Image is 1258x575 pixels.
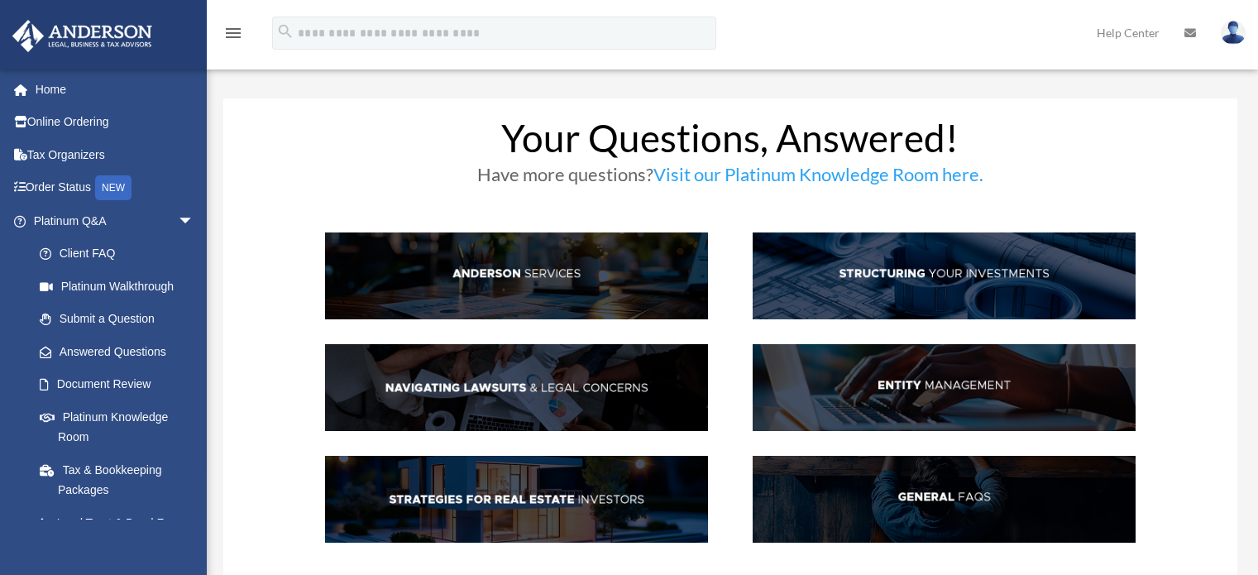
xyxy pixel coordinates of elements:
[753,232,1136,319] img: StructInv_hdr
[178,204,211,238] span: arrow_drop_down
[325,119,1136,165] h1: Your Questions, Answered!
[12,73,219,106] a: Home
[95,175,132,200] div: NEW
[23,237,211,271] a: Client FAQ
[7,20,157,52] img: Anderson Advisors Platinum Portal
[12,138,219,171] a: Tax Organizers
[753,456,1136,543] img: GenFAQ_hdr
[653,163,983,194] a: Visit our Platinum Knowledge Room here.
[12,171,219,205] a: Order StatusNEW
[23,400,219,453] a: Platinum Knowledge Room
[23,368,219,401] a: Document Review
[753,344,1136,431] img: EntManag_hdr
[325,232,708,319] img: AndServ_hdr
[23,506,219,539] a: Land Trust & Deed Forum
[23,453,219,506] a: Tax & Bookkeeping Packages
[325,456,708,543] img: StratsRE_hdr
[23,303,219,336] a: Submit a Question
[23,270,219,303] a: Platinum Walkthrough
[325,165,1136,192] h3: Have more questions?
[223,23,243,43] i: menu
[1221,21,1246,45] img: User Pic
[23,335,219,368] a: Answered Questions
[12,204,219,237] a: Platinum Q&Aarrow_drop_down
[325,344,708,431] img: NavLaw_hdr
[276,22,294,41] i: search
[223,29,243,43] a: menu
[12,106,219,139] a: Online Ordering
